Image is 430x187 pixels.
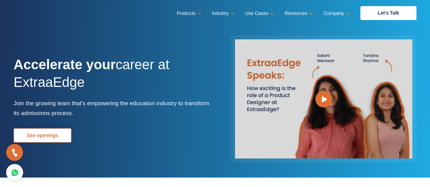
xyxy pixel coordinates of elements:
h1: career at ExtraaEdge [14,56,210,98]
p: Join the growing team that’s empowering the education industry to transform its admissions process. [14,98,210,118]
a: Company [324,8,348,18]
strong: Accelerate your [14,57,116,72]
a: Resources [285,8,312,18]
a: Industry [212,8,233,18]
a: Products [177,8,200,18]
a: Let’s Talk [360,6,416,20]
a: Use Cases [245,8,273,18]
a: See openings [14,128,71,143]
